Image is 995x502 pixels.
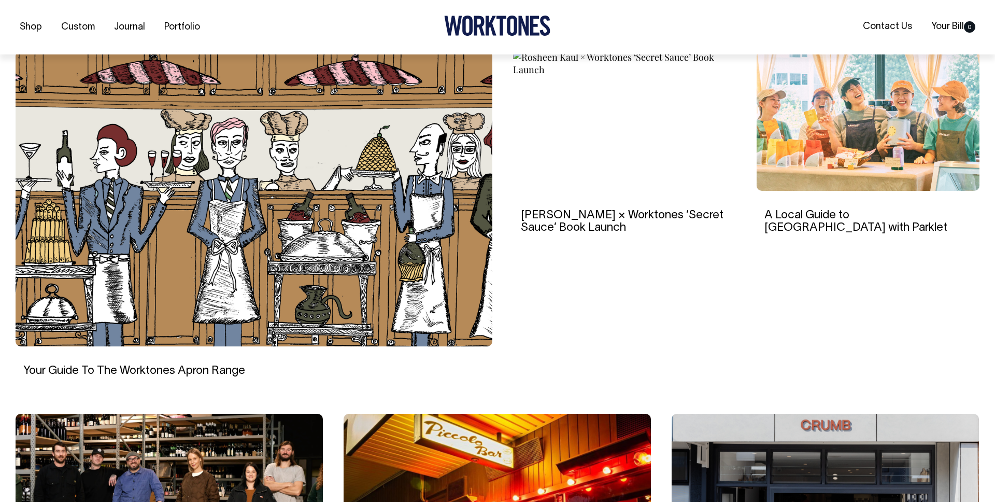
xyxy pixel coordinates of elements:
[927,18,979,35] a: Your Bill0
[513,51,736,191] img: Rosheen Kaul × Worktones ‘Secret Sauce’ Book Launch
[859,18,916,35] a: Contact Us
[964,21,975,33] span: 0
[757,51,979,191] img: A Local Guide to Tokyo with Parklet
[110,19,149,36] a: Journal
[521,210,723,233] a: [PERSON_NAME] × Worktones ‘Secret Sauce’ Book Launch
[23,366,245,376] a: Your Guide To The Worktones Apron Range
[160,19,204,36] a: Portfolio
[16,51,492,346] img: Your Guide To The Worktones Apron Range
[764,210,947,233] a: A Local Guide to [GEOGRAPHIC_DATA] with Parklet
[57,19,99,36] a: Custom
[16,19,46,36] a: Shop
